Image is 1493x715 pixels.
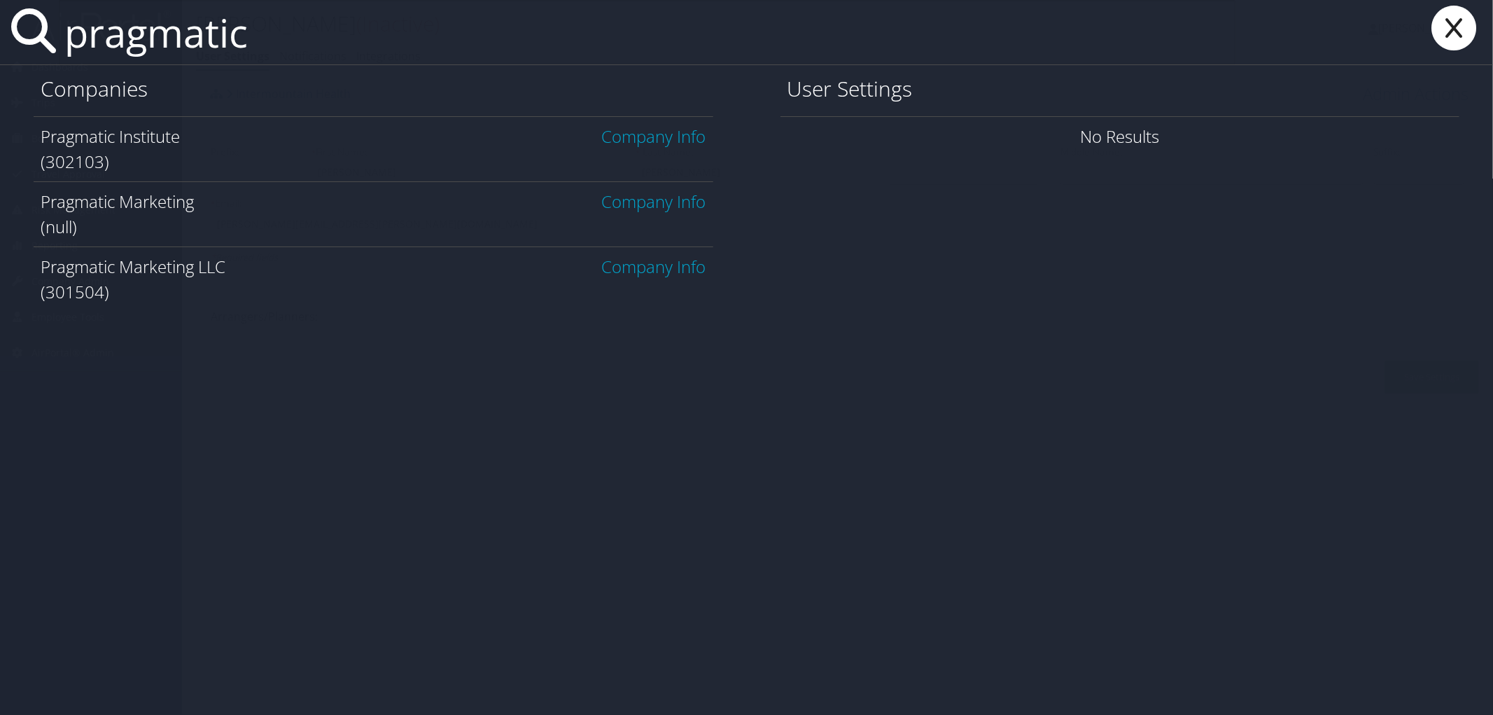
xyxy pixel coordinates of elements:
[41,149,706,174] div: (302103)
[41,279,706,305] div: (301504)
[41,214,706,240] div: (null)
[787,74,1453,104] h1: User Settings
[602,125,706,148] a: Company Info
[602,190,706,213] a: Company Info
[41,74,706,104] h1: Companies
[602,255,706,278] a: Company Info
[41,255,225,278] span: Pragmatic Marketing LLC
[780,116,1460,156] div: No Results
[41,189,706,214] div: Pragmatic Marketing
[41,125,180,148] span: Pragmatic Institute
